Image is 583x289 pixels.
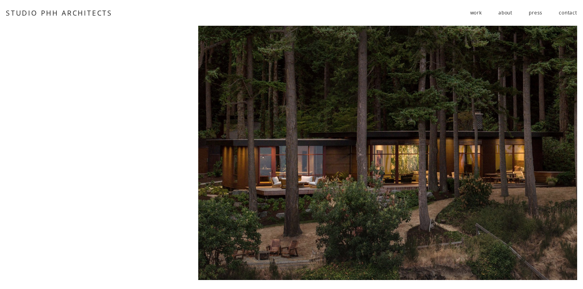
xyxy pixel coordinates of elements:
a: about [498,6,512,19]
a: STUDIO PHH ARCHITECTS [6,8,112,18]
a: contact [559,6,577,19]
span: work [470,7,482,19]
a: folder dropdown [470,6,482,19]
a: press [529,6,542,19]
